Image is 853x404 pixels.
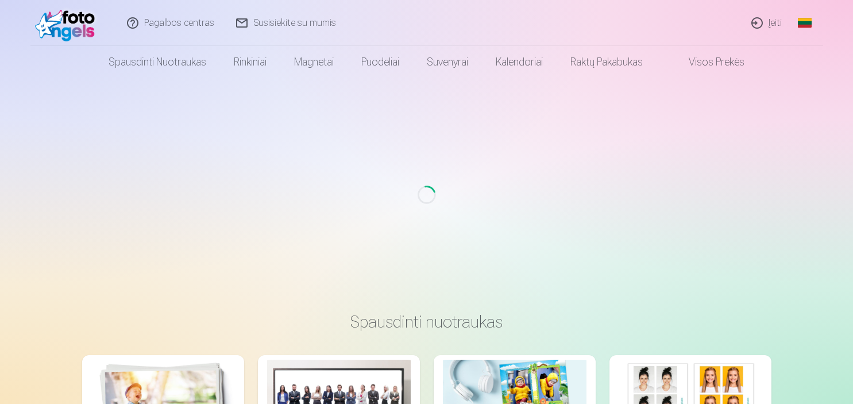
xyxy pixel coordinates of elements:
a: Rinkiniai [220,46,280,78]
a: Kalendoriai [482,46,557,78]
a: Spausdinti nuotraukas [95,46,220,78]
a: Puodeliai [348,46,413,78]
a: Raktų pakabukas [557,46,657,78]
a: Magnetai [280,46,348,78]
a: Suvenyrai [413,46,482,78]
img: /fa2 [35,5,101,41]
a: Visos prekės [657,46,758,78]
h3: Spausdinti nuotraukas [91,311,762,332]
